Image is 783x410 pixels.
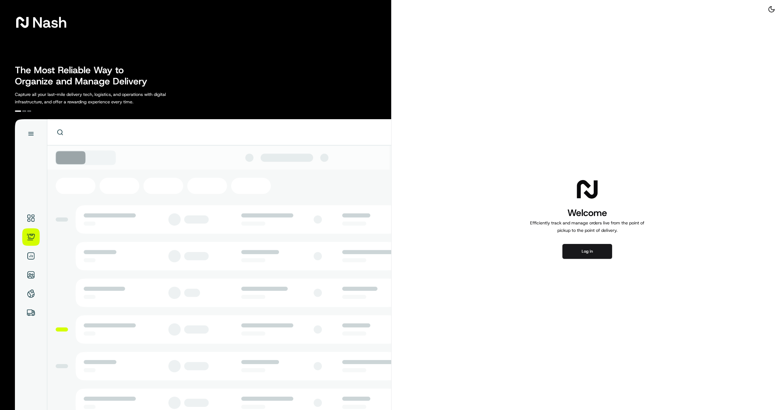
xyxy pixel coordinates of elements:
p: Efficiently track and manage orders live from the point of pickup to the point of delivery. [528,219,647,234]
p: Capture all your last-mile delivery tech, logistics, and operations with digital infrastructure, ... [15,91,194,106]
button: Log in [562,244,612,259]
h1: Welcome [528,207,647,219]
span: Nash [32,16,67,29]
h2: The Most Reliable Way to Organize and Manage Delivery [15,65,154,87]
